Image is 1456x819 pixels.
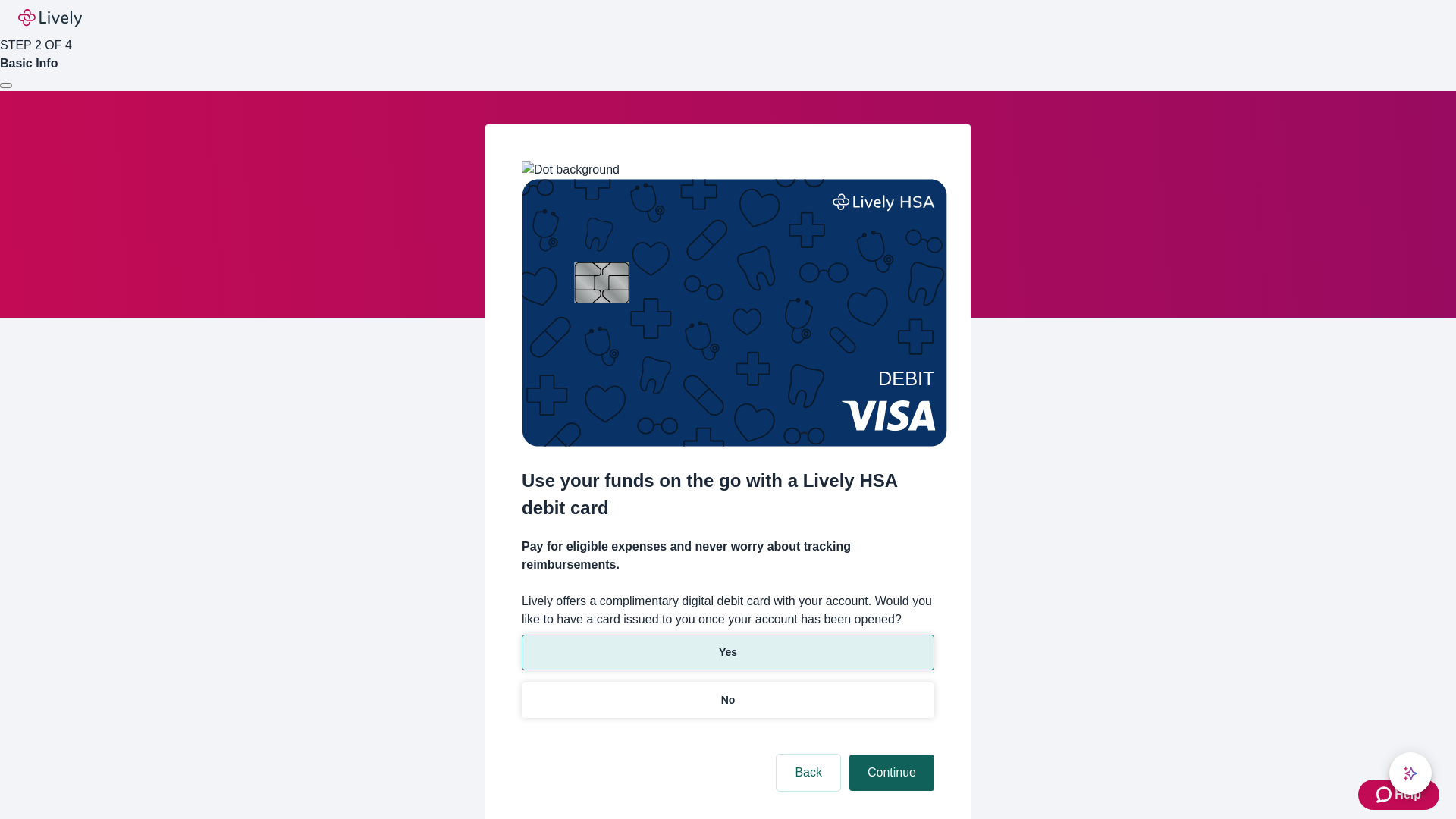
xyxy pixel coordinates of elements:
button: No [522,682,934,718]
h2: Use your funds on the go with a Lively HSA debit card [522,467,934,522]
button: Back [777,755,840,791]
button: chat [1389,752,1432,795]
p: No [721,692,736,708]
label: Lively offers a complimentary digital debit card with your account. Would you like to have a card... [522,592,934,629]
span: Help [1395,786,1421,804]
p: Yes [719,645,737,661]
svg: Lively AI Assistant [1403,766,1418,781]
img: Debit card [522,179,947,447]
button: Zendesk support iconHelp [1358,780,1439,810]
h4: Pay for eligible expenses and never worry about tracking reimbursements. [522,538,934,574]
img: Lively [18,9,82,27]
button: Yes [522,635,934,670]
button: Continue [849,755,934,791]
svg: Zendesk support icon [1376,786,1395,804]
img: Dot background [522,161,620,179]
